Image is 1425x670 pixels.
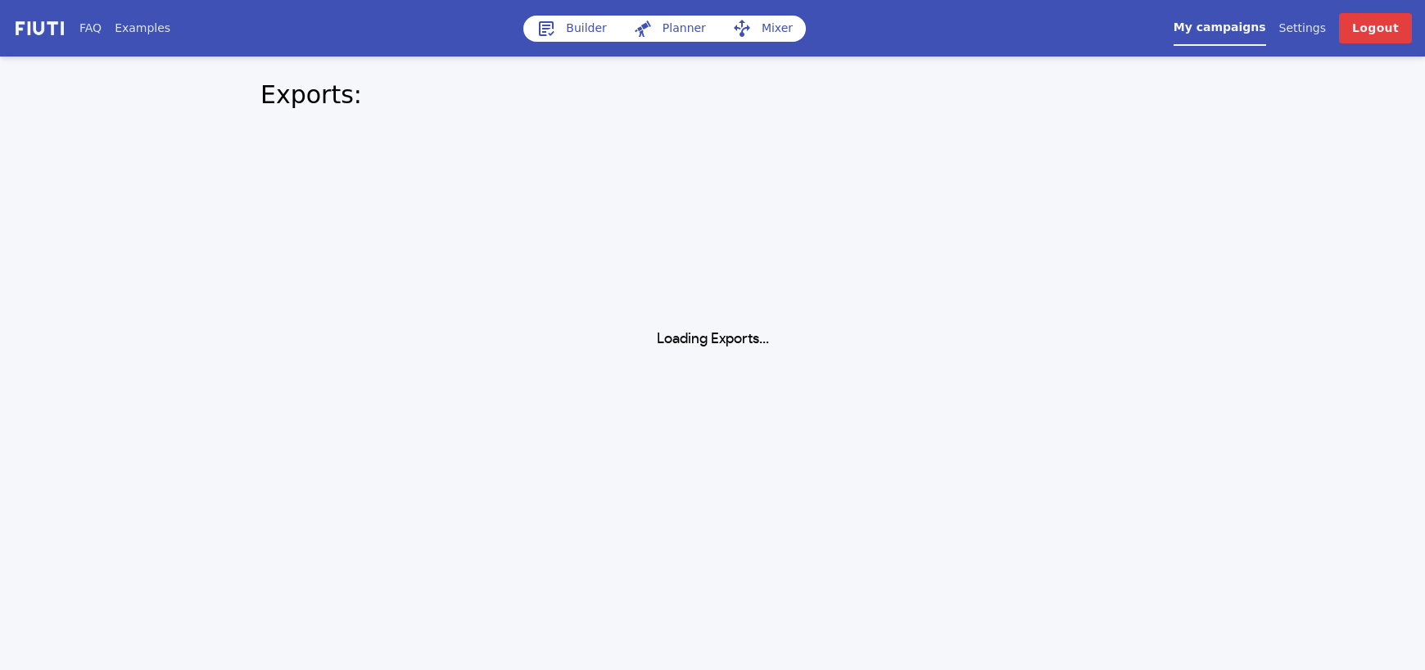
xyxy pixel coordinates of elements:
img: f731f27.png [13,19,66,38]
a: My campaigns [1174,19,1266,46]
a: Examples [115,20,170,37]
a: Mixer [719,16,806,42]
a: Builder [523,16,620,42]
div: Exports: [241,57,1184,133]
a: Planner [620,16,719,42]
a: FAQ [79,20,102,37]
a: Settings [1279,20,1326,37]
h1: Loading Exports... [241,329,1184,350]
a: Logout [1339,13,1412,43]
